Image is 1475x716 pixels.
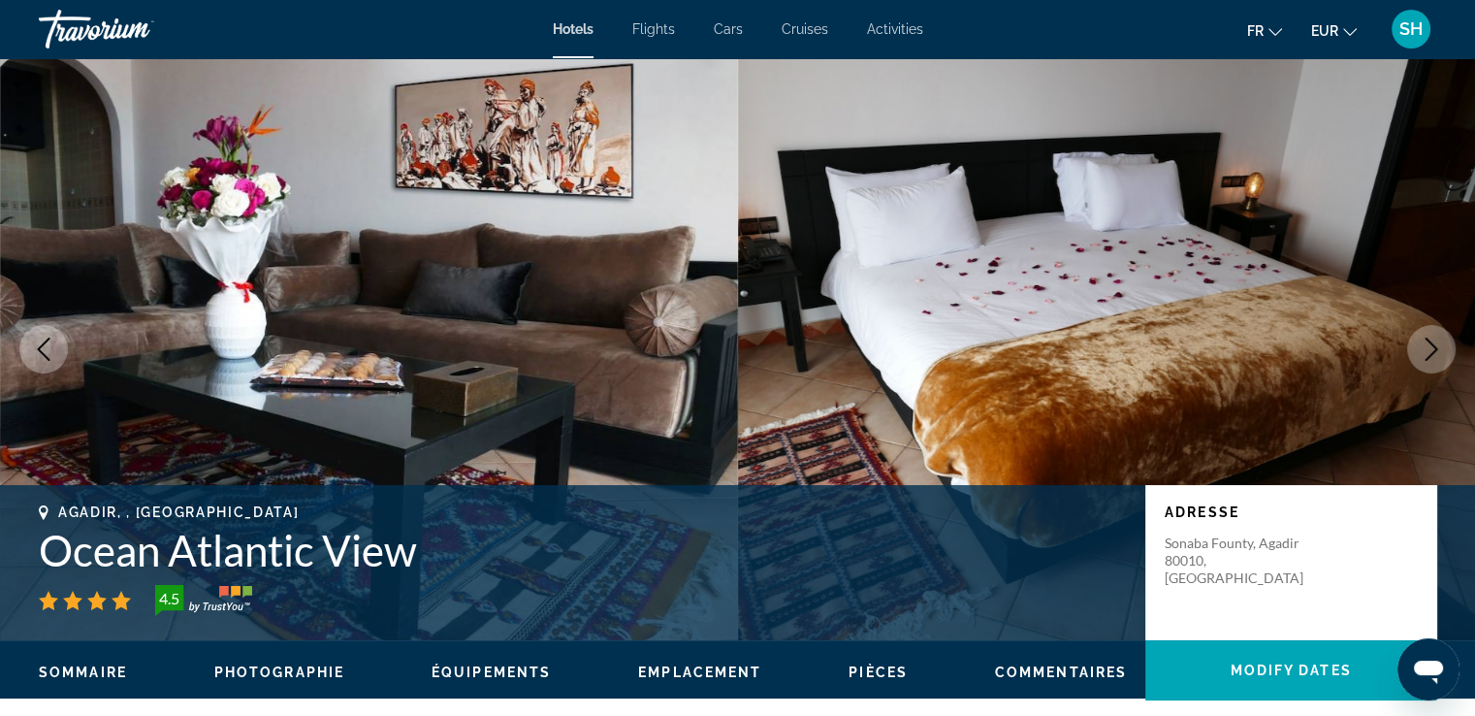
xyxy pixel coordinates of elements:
a: Cruises [782,21,828,37]
button: Emplacement [638,664,761,681]
p: Sonaba Founty, Agadir 80010, [GEOGRAPHIC_DATA] [1165,535,1320,587]
span: Photographie [214,665,344,680]
button: Photographie [214,664,344,681]
span: EUR [1311,23,1338,39]
a: Flights [632,21,675,37]
button: Commentaires [995,664,1127,681]
h1: Ocean Atlantic View [39,525,1126,575]
span: SH [1399,19,1423,39]
a: Activities [867,21,923,37]
iframe: Bouton de lancement de la fenêtre de messagerie [1397,638,1459,700]
button: Next image [1407,325,1456,374]
button: User Menu [1386,9,1436,49]
a: Hotels [553,21,593,37]
a: Cars [714,21,743,37]
button: Previous image [19,325,68,374]
div: 4.5 [149,587,188,610]
button: Modify Dates [1145,640,1436,700]
button: Sommaire [39,664,127,681]
span: Commentaires [995,665,1127,680]
button: Change language [1247,16,1282,45]
button: Équipements [432,664,551,681]
span: Équipements [432,665,551,680]
img: TrustYou guest rating badge [155,585,252,616]
button: Pièces [849,664,908,681]
span: Sommaire [39,665,127,680]
a: Travorium [39,4,233,54]
span: Emplacement [638,665,761,680]
span: Agadir, , [GEOGRAPHIC_DATA] [58,504,299,520]
span: Pièces [849,665,908,680]
span: Modify Dates [1230,663,1351,678]
button: Change currency [1311,16,1357,45]
span: fr [1247,23,1264,39]
p: Adresse [1165,504,1417,520]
